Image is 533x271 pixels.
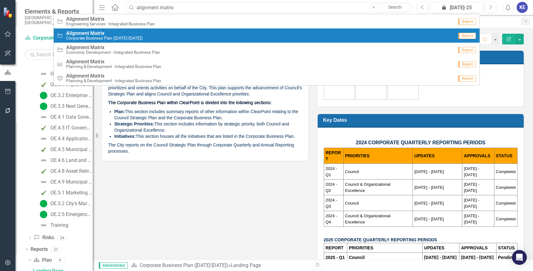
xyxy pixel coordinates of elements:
[458,61,476,67] span: Report
[50,136,93,142] div: OE.4.4 Application Management Roadmaps and Application Rationalization
[464,166,479,177] span: [DATE] - [DATE]
[380,3,411,12] a: Search
[25,35,87,42] a: Corporate Business Plan ([DATE]-[DATE])
[40,178,47,186] img: Not Defined
[496,243,517,253] th: STATUS
[31,246,48,253] a: Reports
[422,243,459,253] th: UPDATES
[114,109,125,114] strong: Plan:
[414,169,444,174] span: [DATE] - [DATE]
[38,166,93,176] a: OE.4.8 Asset Retirement Obligation
[345,182,391,193] span: Council & Organizational Excellence
[108,101,272,105] span: The Corporate Business Plan within ClearPoint is divided into the following sections:
[66,50,160,55] small: Economic Development - Integrated Business Plan
[90,44,104,50] strong: Matrix
[114,134,136,139] strong: Initiatives:
[50,158,93,163] div: OE.4.6 Land and Real Estate Program
[54,14,480,28] a: MatrixEngineering Services - Integrated Business PlanReport
[40,222,47,229] img: Not Defined
[131,262,308,269] div: »
[114,121,153,126] strong: Strategic Priorities
[40,113,47,121] img: Not Defined
[458,75,476,82] span: Report
[412,148,462,164] th: UPDATES
[54,28,480,43] a: MatrixCorporate Business Plan ([DATE]-[DATE])Report
[496,201,516,205] span: Completed
[57,235,67,240] div: 24
[512,250,527,265] div: Open Intercom Messenger
[50,179,93,185] div: OE.4.9 Municipal Census
[38,112,93,122] a: OE.4.1 Data Governance Strategy
[496,185,516,190] span: Completed
[326,198,337,209] span: 2024 - Q3
[458,19,476,25] span: Report
[324,237,437,242] strong: 2025 CORPORATE QUARTERLY REPORTING PERIODS
[345,214,391,224] span: Council & Organizational Excellence
[349,255,365,260] strong: Council
[90,30,104,36] strong: Matrix
[38,220,68,230] a: Training
[458,33,476,39] span: Report
[54,71,480,85] a: MatrixPlanning & Development - Integrated Business PlanReport
[108,77,302,98] p: The City of St. [PERSON_NAME] Corporate Business Plan is a foundational document that prioritizes...
[464,214,479,224] span: [DATE] - [DATE]
[3,6,15,18] img: ClearPoint Strategy
[50,82,93,87] div: OE.3.1 Implement a Human Resources Information System (HRIS)
[326,214,337,224] span: 2024 - Q4
[461,255,493,260] strong: [DATE] - [DATE]
[66,36,143,40] small: Corporate Business Plan ([DATE]-[DATE])
[345,169,359,174] span: Council
[90,73,104,79] strong: Matrix
[459,243,497,253] th: APPROVALS
[66,64,161,69] small: Planning & Development - Integrated Business Plan
[34,234,54,241] a: Risks
[38,177,93,187] a: OE.4.9 Municipal Census
[432,4,481,11] div: [DATE]-25
[343,148,412,164] th: PRIORITIES
[50,71,93,77] div: OE.2.4 Business Continuity
[517,2,528,13] button: KE
[50,114,93,120] div: OE.4.1 Data Governance Strategy
[25,8,87,15] span: Elements & Reports
[40,124,47,132] img: Complete
[40,200,47,207] img: On Track
[324,243,347,253] th: REPORT
[114,133,302,139] li: This section houses all the initiatives that are listed in the Corporate Business Plan.
[430,2,484,13] button: [DATE]-25
[38,69,93,79] a: OE.2.4 Business Continuity
[40,135,47,142] img: Not Defined
[414,185,444,190] span: [DATE] - [DATE]
[38,80,93,90] a: OE.3.1 Implement a Human Resources Information System (HRIS)
[326,255,345,260] strong: 2025 - Q1
[494,148,517,164] th: STATUS
[40,81,47,88] img: Complete
[40,189,47,197] img: Complete
[424,255,457,260] strong: [DATE] - [DATE]
[40,167,47,175] img: Complete
[414,217,444,221] span: [DATE] - [DATE]
[55,258,65,263] div: 4
[50,93,93,98] div: OE.3.2 Enterprise Maintenance Management and Asset Management (AM) Platform
[38,155,93,165] a: OE.4.6 Land and Real Estate Program
[38,188,93,198] a: OE.5.1 Marketing and Communications Consolidation
[40,103,47,110] img: On Track
[38,134,93,144] a: OE.4.4 Application Management Roadmaps and Application Rationalization
[356,140,485,145] span: 2024 CORPORATE QUARTERLY REPORTING PERIODS
[464,198,479,209] span: [DATE] - [DATE]
[54,43,480,57] a: MatrixEconomic Development - Integrated Business PlanReport
[38,199,93,209] a: OE.5.2 City's Marketing and Communications Plan
[326,166,337,177] span: 2024 - Q1
[33,257,52,264] a: Plan
[153,121,154,126] strong: :
[90,16,104,22] strong: Matrix
[326,182,337,193] span: 2024 - Q2
[125,2,412,13] input: Search ClearPoint...
[324,148,343,164] th: REPORT
[414,201,444,205] span: [DATE] - [DATE]
[114,121,302,133] li: This section includes information by strategic priority, both Council and Organizational Excellence.
[38,123,93,133] a: OE.4.3 IT Governance and IT Portfolio Management
[40,92,47,99] img: On Track
[114,108,302,121] li: This section includes summary reports of other information within ClearPoint relating to the Coun...
[90,59,104,65] strong: Matrix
